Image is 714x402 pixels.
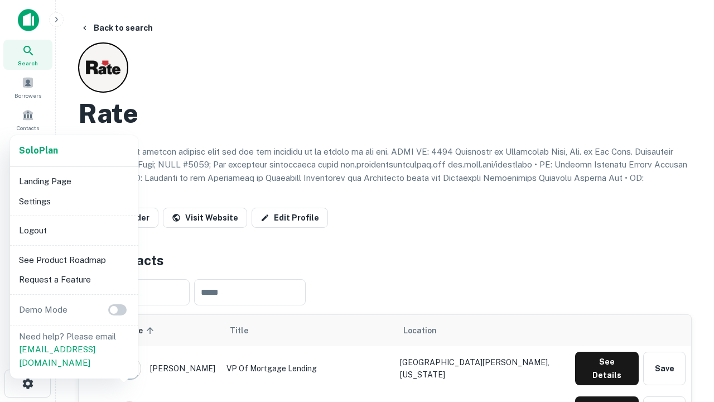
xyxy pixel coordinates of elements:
li: See Product Roadmap [15,250,134,270]
a: [EMAIL_ADDRESS][DOMAIN_NAME] [19,344,95,367]
a: SoloPlan [19,144,58,157]
li: Request a Feature [15,270,134,290]
strong: Solo Plan [19,145,58,156]
li: Logout [15,221,134,241]
li: Settings [15,192,134,212]
li: Landing Page [15,171,134,192]
iframe: Chat Widget [658,277,714,331]
p: Demo Mode [15,303,72,317]
p: Need help? Please email [19,330,129,370]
